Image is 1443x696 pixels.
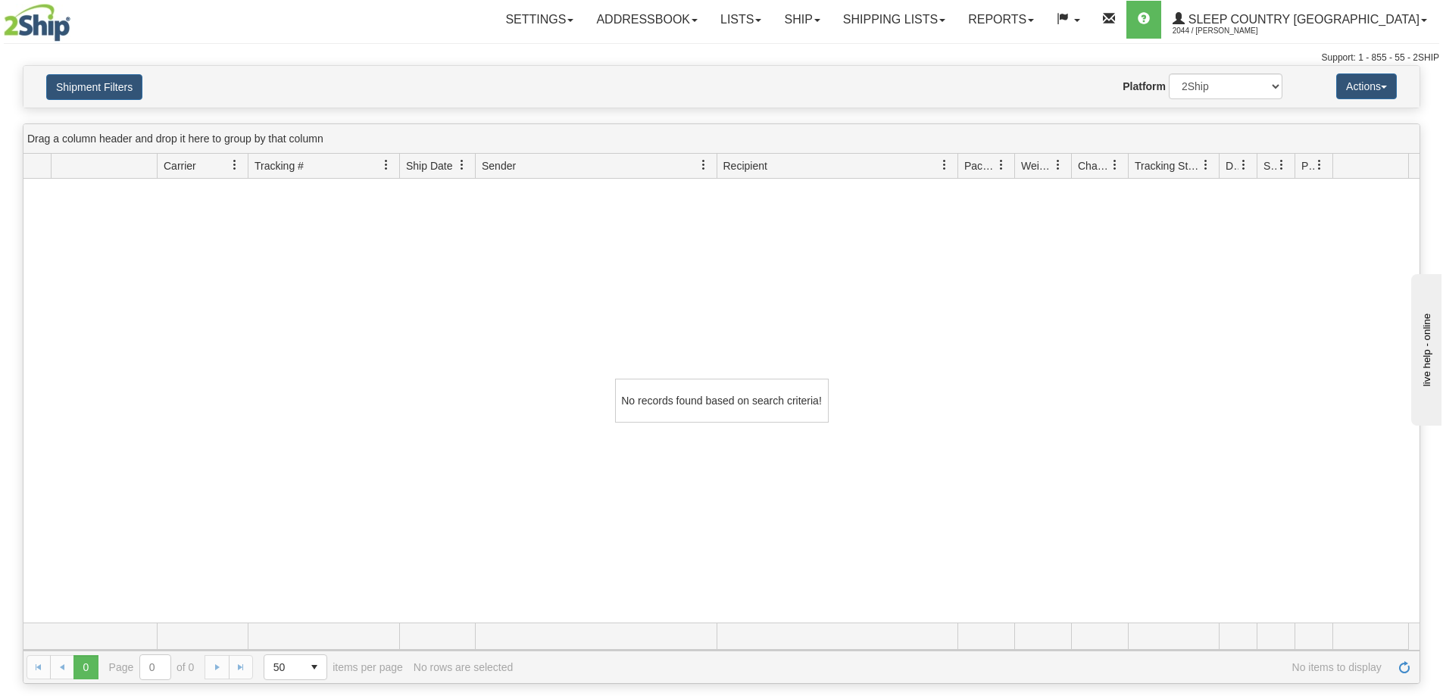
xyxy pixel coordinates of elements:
[264,654,403,680] span: items per page
[1226,158,1238,173] span: Delivery Status
[585,1,709,39] a: Addressbook
[832,1,957,39] a: Shipping lists
[1045,152,1071,178] a: Weight filter column settings
[164,158,196,173] span: Carrier
[1408,270,1441,425] iframe: chat widget
[1392,655,1416,679] a: Refresh
[373,152,399,178] a: Tracking # filter column settings
[691,152,717,178] a: Sender filter column settings
[255,158,304,173] span: Tracking #
[957,1,1045,39] a: Reports
[482,158,516,173] span: Sender
[523,661,1382,673] span: No items to display
[1185,13,1420,26] span: Sleep Country [GEOGRAPHIC_DATA]
[23,124,1420,154] div: grid grouping header
[4,51,1439,64] div: Support: 1 - 855 - 55 - 2SHIP
[406,158,452,173] span: Ship Date
[1193,152,1219,178] a: Tracking Status filter column settings
[615,379,829,423] div: No records found based on search criteria!
[1231,152,1257,178] a: Delivery Status filter column settings
[273,660,293,675] span: 50
[1021,158,1053,173] span: Weight
[264,654,327,680] span: Page sizes drop down
[709,1,773,39] a: Lists
[1336,73,1397,99] button: Actions
[1078,158,1110,173] span: Charge
[1161,1,1438,39] a: Sleep Country [GEOGRAPHIC_DATA] 2044 / [PERSON_NAME]
[449,152,475,178] a: Ship Date filter column settings
[222,152,248,178] a: Carrier filter column settings
[1102,152,1128,178] a: Charge filter column settings
[1135,158,1201,173] span: Tracking Status
[302,655,326,679] span: select
[73,655,98,679] span: Page 0
[1269,152,1295,178] a: Shipment Issues filter column settings
[1307,152,1332,178] a: Pickup Status filter column settings
[46,74,142,100] button: Shipment Filters
[4,4,70,42] img: logo2044.jpg
[1173,23,1286,39] span: 2044 / [PERSON_NAME]
[773,1,831,39] a: Ship
[989,152,1014,178] a: Packages filter column settings
[1123,79,1166,94] label: Platform
[932,152,957,178] a: Recipient filter column settings
[964,158,996,173] span: Packages
[723,158,767,173] span: Recipient
[414,661,514,673] div: No rows are selected
[11,13,140,24] div: live help - online
[1263,158,1276,173] span: Shipment Issues
[109,654,195,680] span: Page of 0
[494,1,585,39] a: Settings
[1301,158,1314,173] span: Pickup Status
